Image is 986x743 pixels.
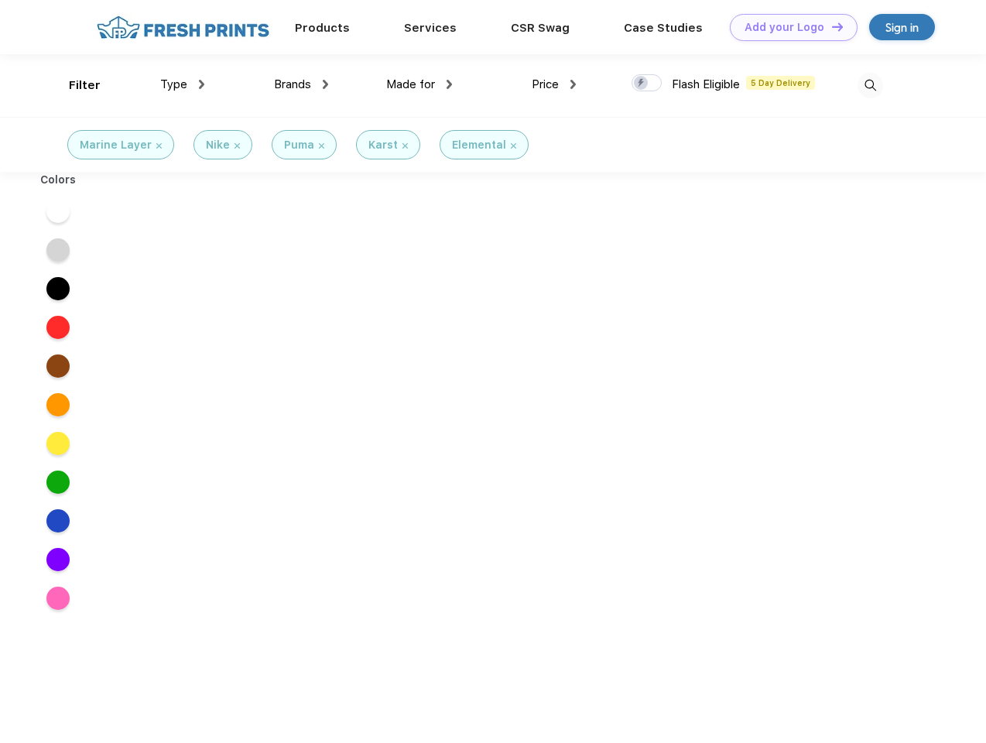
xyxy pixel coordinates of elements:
[832,22,843,31] img: DT
[452,137,506,153] div: Elemental
[447,80,452,89] img: dropdown.png
[156,143,162,149] img: filter_cancel.svg
[92,14,274,41] img: fo%20logo%202.webp
[235,143,240,149] img: filter_cancel.svg
[402,143,408,149] img: filter_cancel.svg
[295,21,350,35] a: Products
[199,80,204,89] img: dropdown.png
[368,137,398,153] div: Karst
[284,137,314,153] div: Puma
[511,21,570,35] a: CSR Swag
[160,77,187,91] span: Type
[69,77,101,94] div: Filter
[206,137,230,153] div: Nike
[386,77,435,91] span: Made for
[570,80,576,89] img: dropdown.png
[29,172,88,188] div: Colors
[858,73,883,98] img: desktop_search.svg
[532,77,559,91] span: Price
[404,21,457,35] a: Services
[274,77,311,91] span: Brands
[319,143,324,149] img: filter_cancel.svg
[885,19,919,36] div: Sign in
[511,143,516,149] img: filter_cancel.svg
[746,76,815,90] span: 5 Day Delivery
[323,80,328,89] img: dropdown.png
[80,137,152,153] div: Marine Layer
[672,77,740,91] span: Flash Eligible
[869,14,935,40] a: Sign in
[745,21,824,34] div: Add your Logo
